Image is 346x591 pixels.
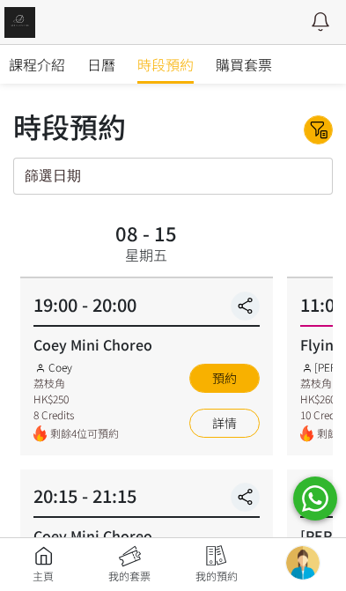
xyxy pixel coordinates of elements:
[9,54,65,75] span: 課程介紹
[115,223,177,242] div: 08 - 15
[300,425,313,442] img: fire.png
[33,375,119,391] div: 荔枝角
[33,407,119,423] div: 8 Credits
[13,158,333,195] input: 篩選日期
[189,409,260,438] a: 詳情
[125,244,167,265] div: 星期五
[33,525,260,546] div: Coey Mini Choreo
[137,45,194,84] a: 時段預約
[189,364,260,393] button: 預約
[33,483,260,518] div: 20:15 - 21:15
[87,54,115,75] span: 日曆
[87,45,115,84] a: 日曆
[33,359,119,375] div: Coey
[33,425,47,442] img: fire.png
[33,292,260,327] div: 19:00 - 20:00
[33,391,119,407] div: HK$250
[33,334,260,355] div: Coey Mini Choreo
[9,45,65,84] a: 課程介紹
[50,425,119,442] span: 剩餘4位可預約
[216,45,272,84] a: 購買套票
[13,105,126,147] div: 時段預約
[216,54,272,75] span: 購買套票
[137,54,194,75] span: 時段預約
